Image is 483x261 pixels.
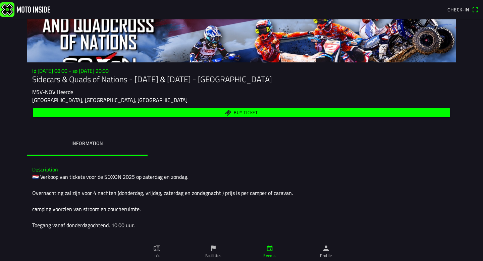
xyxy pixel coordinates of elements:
[71,140,103,147] ion-label: Information
[32,68,451,74] h3: lø [DATE] 08:00 - sø [DATE] 20:00
[263,253,276,259] ion-label: Events
[447,6,469,13] span: Check-in
[444,4,482,15] a: Check-inqr scanner
[154,253,160,259] ion-label: Info
[32,166,451,173] h3: Description
[153,245,161,252] ion-icon: paper
[210,245,217,252] ion-icon: flag
[205,253,222,259] ion-label: Facilities
[234,111,258,115] span: Buy ticket
[32,74,451,84] h1: Sidecars & Quads of Nations - [DATE] & [DATE] - [GEOGRAPHIC_DATA]
[322,245,330,252] ion-icon: person
[32,88,73,96] ion-text: MSV-NOV Heerde
[32,96,187,104] ion-text: [GEOGRAPHIC_DATA], [GEOGRAPHIC_DATA], [GEOGRAPHIC_DATA]
[266,245,273,252] ion-icon: calendar
[320,253,332,259] ion-label: Profile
